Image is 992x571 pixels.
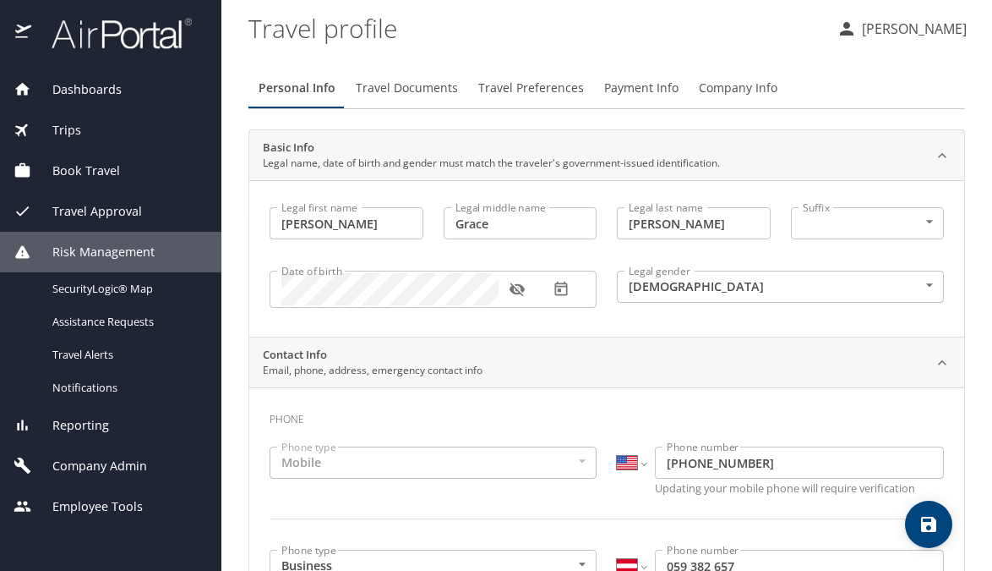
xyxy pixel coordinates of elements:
span: Trips [31,121,81,140]
span: Assistance Requests [52,314,201,330]
span: Travel Preferences [478,78,584,99]
p: Email, phone, address, emergency contact info [263,363,482,378]
div: Basic InfoLegal name, date of birth and gender must match the traveler's government-issued identi... [249,180,964,337]
h1: Travel profile [248,2,823,54]
div: Profile [248,68,965,108]
p: [PERSON_NAME] [857,19,967,39]
span: Travel Documents [356,78,458,99]
span: Personal Info [259,78,335,99]
h3: Phone [270,401,944,430]
div: ​ [791,207,945,239]
button: [PERSON_NAME] [830,14,973,44]
p: Updating your mobile phone will require verification [655,483,944,494]
span: Company Info [699,78,777,99]
div: [DEMOGRAPHIC_DATA] [617,271,944,303]
img: airportal-logo.png [33,17,192,50]
span: Risk Management [31,243,155,261]
p: Legal name, date of birth and gender must match the traveler's government-issued identification. [263,156,720,171]
span: Travel Approval [31,202,142,221]
h2: Contact Info [263,347,482,364]
button: save [905,501,952,548]
span: Company Admin [31,457,147,475]
div: Contact InfoEmail, phone, address, emergency contact info [249,338,964,388]
div: Mobile [270,447,597,479]
span: Dashboards [31,80,122,99]
span: Payment Info [604,78,679,99]
div: Basic InfoLegal name, date of birth and gender must match the traveler's government-issued identi... [249,130,964,181]
span: Reporting [31,416,109,435]
span: Notifications [52,380,201,396]
span: SecurityLogic® Map [52,281,201,297]
span: Book Travel [31,162,120,180]
h2: Basic Info [263,140,720,156]
span: Employee Tools [31,497,143,516]
img: icon-airportal.png [15,17,33,50]
span: Travel Alerts [52,347,201,363]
